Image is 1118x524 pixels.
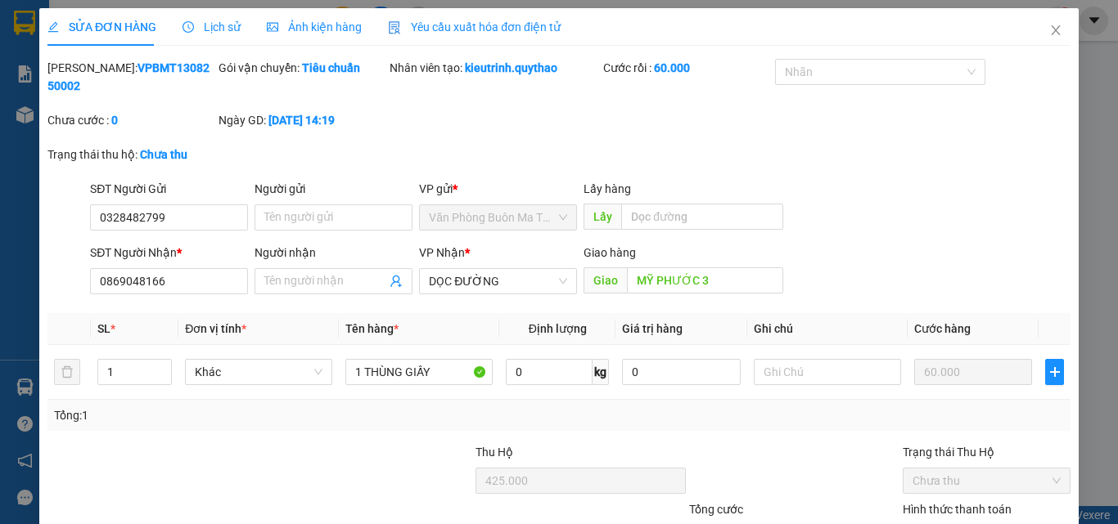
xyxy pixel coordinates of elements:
input: VD: Bàn, Ghế [345,359,493,385]
div: Trạng thái Thu Hộ [903,443,1071,461]
span: SỬA ĐƠN HÀNG [47,20,156,34]
span: kg [593,359,609,385]
input: Dọc đường [627,267,782,293]
span: user-add [390,275,403,288]
span: close [1049,24,1062,37]
input: 0 [914,359,1032,385]
span: Thu Hộ [475,446,512,459]
span: SL [97,322,110,335]
span: Giao [584,267,627,293]
span: Chưa thu [913,468,1061,493]
b: kieutrinh.quythao [465,61,557,74]
span: Yêu cầu xuất hóa đơn điện tử [388,20,561,34]
li: VP DỌC ĐƯỜNG [113,69,218,87]
span: Giá trị hàng [622,322,683,335]
li: Quý Thảo [8,8,237,39]
input: Dọc đường [621,204,782,230]
img: icon [388,21,401,34]
div: VP gửi [419,180,577,198]
span: Ảnh kiện hàng [267,20,362,34]
div: Gói vận chuyển: [219,59,386,77]
span: clock-circle [183,21,194,33]
span: environment [8,109,20,120]
b: 0 [111,114,118,127]
input: Ghi Chú [754,359,901,385]
span: Đơn vị tính [185,322,246,335]
div: SĐT Người Nhận [90,244,248,262]
span: Lấy hàng [584,182,631,195]
div: Ngày GD: [219,111,386,129]
div: Tổng: 1 [54,406,433,424]
div: Trạng thái thu hộ: [47,146,258,163]
div: Người nhận [255,244,412,262]
span: Cước hàng [914,322,971,335]
li: VP Văn Phòng Buôn Ma Thuột [8,69,113,105]
span: Định lượng [528,322,586,335]
span: Khác [195,360,322,384]
b: 60.000 [654,61,690,74]
span: plus [1046,365,1063,378]
span: Tên hàng [345,322,399,335]
span: edit [47,21,59,33]
button: delete [54,359,80,385]
b: Chưa thu [140,148,187,161]
b: Tiêu chuẩn [302,61,360,74]
button: Close [1033,8,1079,54]
th: Ghi chú [747,313,908,345]
div: [PERSON_NAME]: [47,59,215,95]
span: Văn Phòng Buôn Ma Thuột [429,205,567,230]
b: [DATE] 14:19 [268,114,335,127]
span: Lịch sử [183,20,241,34]
label: Hình thức thanh toán [903,503,1012,516]
b: VPBMT1308250002 [47,61,210,92]
span: Tổng cước [689,503,743,516]
span: DỌC ĐƯỜNG [429,269,567,293]
div: Nhân viên tạo: [390,59,600,77]
span: Giao hàng [584,246,636,259]
span: VP Nhận [419,246,465,259]
span: Lấy [584,204,621,230]
div: Người gửi [255,180,412,198]
div: Chưa cước : [47,111,215,129]
span: picture [267,21,278,33]
button: plus [1045,359,1064,385]
div: Cước rồi : [603,59,771,77]
div: SĐT Người Gửi [90,180,248,198]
